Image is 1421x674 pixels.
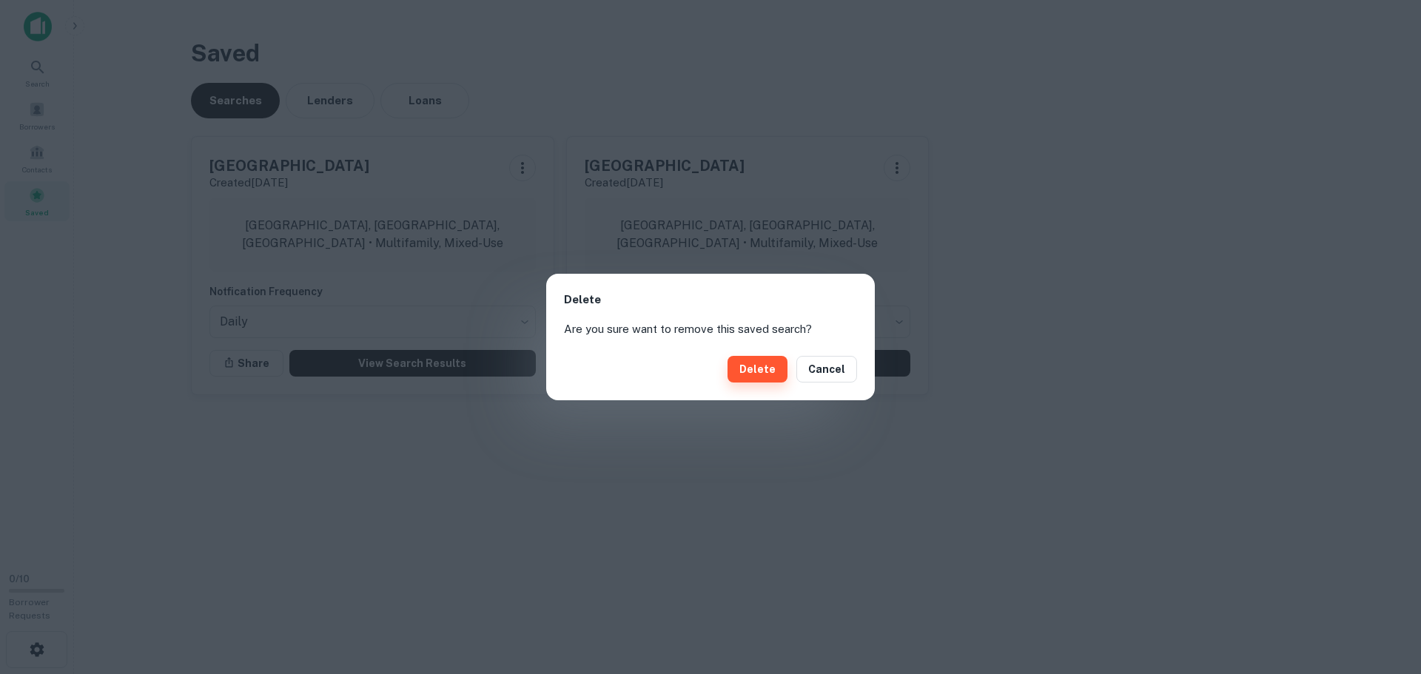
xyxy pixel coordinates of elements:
h2: Delete [546,274,875,320]
button: Cancel [796,356,857,383]
button: Delete [728,356,787,383]
div: Are you sure want to remove this saved search? [546,320,875,338]
iframe: Chat Widget [1347,556,1421,627]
